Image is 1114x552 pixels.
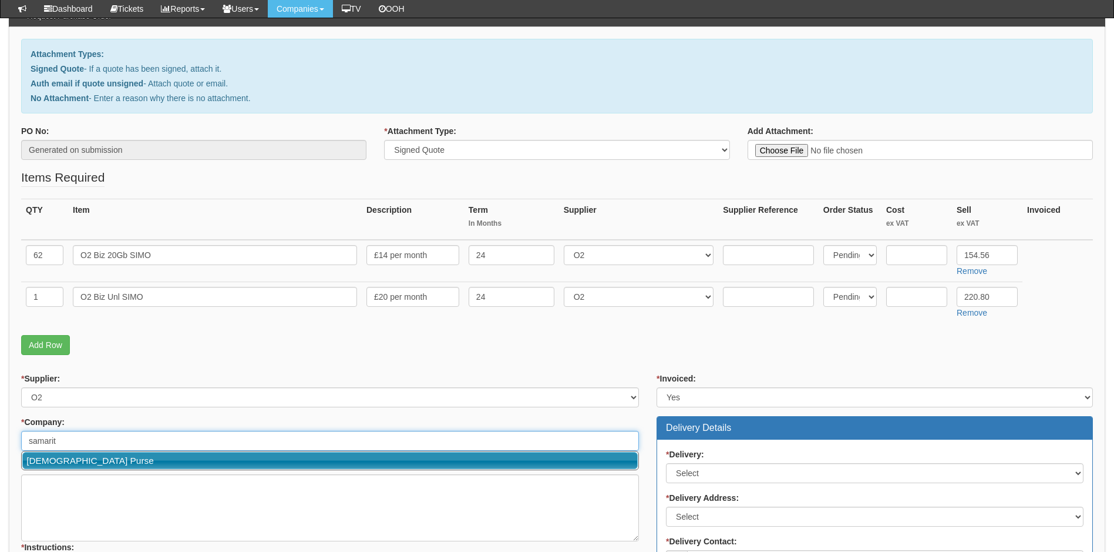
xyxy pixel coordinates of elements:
[31,92,1083,104] p: - Enter a reason why there is no attachment.
[21,416,65,428] label: Company:
[748,125,813,137] label: Add Attachment:
[21,373,60,384] label: Supplier:
[22,452,638,469] a: [DEMOGRAPHIC_DATA] Purse
[666,449,704,460] label: Delivery:
[952,199,1022,240] th: Sell
[21,169,105,187] legend: Items Required
[886,219,947,229] small: ex VAT
[881,199,952,240] th: Cost
[362,199,464,240] th: Description
[68,199,362,240] th: Item
[469,219,554,229] small: In Months
[666,492,739,504] label: Delivery Address:
[957,308,987,317] a: Remove
[957,266,987,276] a: Remove
[31,64,84,73] b: Signed Quote
[31,63,1083,75] p: - If a quote has been signed, attach it.
[31,49,104,59] b: Attachment Types:
[819,199,881,240] th: Order Status
[384,125,456,137] label: Attachment Type:
[718,199,819,240] th: Supplier Reference
[1022,199,1093,240] th: Invoiced
[957,219,1018,229] small: ex VAT
[31,78,1083,89] p: - Attach quote or email.
[31,93,89,103] b: No Attachment
[559,199,719,240] th: Supplier
[21,199,68,240] th: QTY
[666,423,1083,433] h3: Delivery Details
[21,125,49,137] label: PO No:
[21,335,70,355] a: Add Row
[657,373,696,384] label: Invoiced:
[31,79,143,88] b: Auth email if quote unsigned
[464,199,559,240] th: Term
[666,536,737,547] label: Delivery Contact:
